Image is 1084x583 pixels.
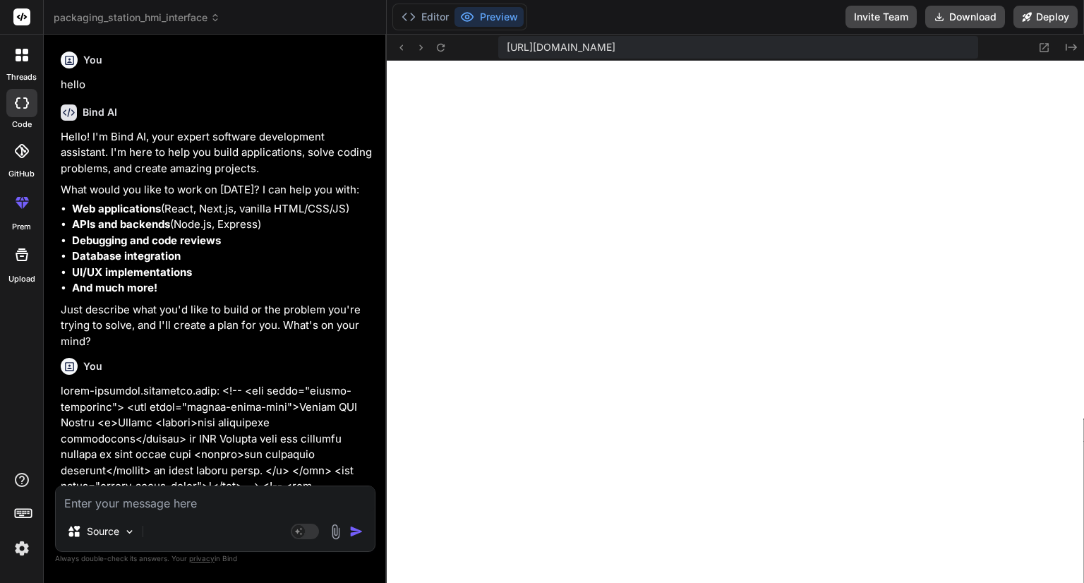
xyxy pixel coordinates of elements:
[6,71,37,83] label: threads
[12,221,31,233] label: prem
[55,552,375,565] p: Always double-check its answers. Your in Bind
[10,536,34,560] img: settings
[454,7,524,27] button: Preview
[8,273,35,285] label: Upload
[61,129,373,177] p: Hello! I'm Bind AI, your expert software development assistant. I'm here to help you build applic...
[87,524,119,539] p: Source
[61,302,373,350] p: Just describe what you'd like to build or the problem you're trying to solve, and I'll create a p...
[72,202,161,215] strong: Web applications
[61,182,373,198] p: What would you like to work on [DATE]? I can help you with:
[72,281,157,294] strong: And much more!
[72,201,373,217] li: (React, Next.js, vanilla HTML/CSS/JS)
[124,526,135,538] img: Pick Models
[61,77,373,93] p: hello
[83,105,117,119] h6: Bind AI
[54,11,220,25] span: packaging_station_hmi_interface
[72,265,192,279] strong: UI/UX implementations
[8,168,35,180] label: GitHub
[72,249,181,263] strong: Database integration
[845,6,917,28] button: Invite Team
[925,6,1005,28] button: Download
[189,554,215,563] span: privacy
[327,524,344,540] img: attachment
[387,61,1084,583] iframe: Preview
[349,524,363,539] img: icon
[507,40,615,54] span: [URL][DOMAIN_NAME]
[72,217,170,231] strong: APIs and backends
[72,217,373,233] li: (Node.js, Express)
[396,7,454,27] button: Editor
[83,359,102,373] h6: You
[1013,6,1078,28] button: Deploy
[72,234,221,247] strong: Debugging and code reviews
[83,53,102,67] h6: You
[12,119,32,131] label: code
